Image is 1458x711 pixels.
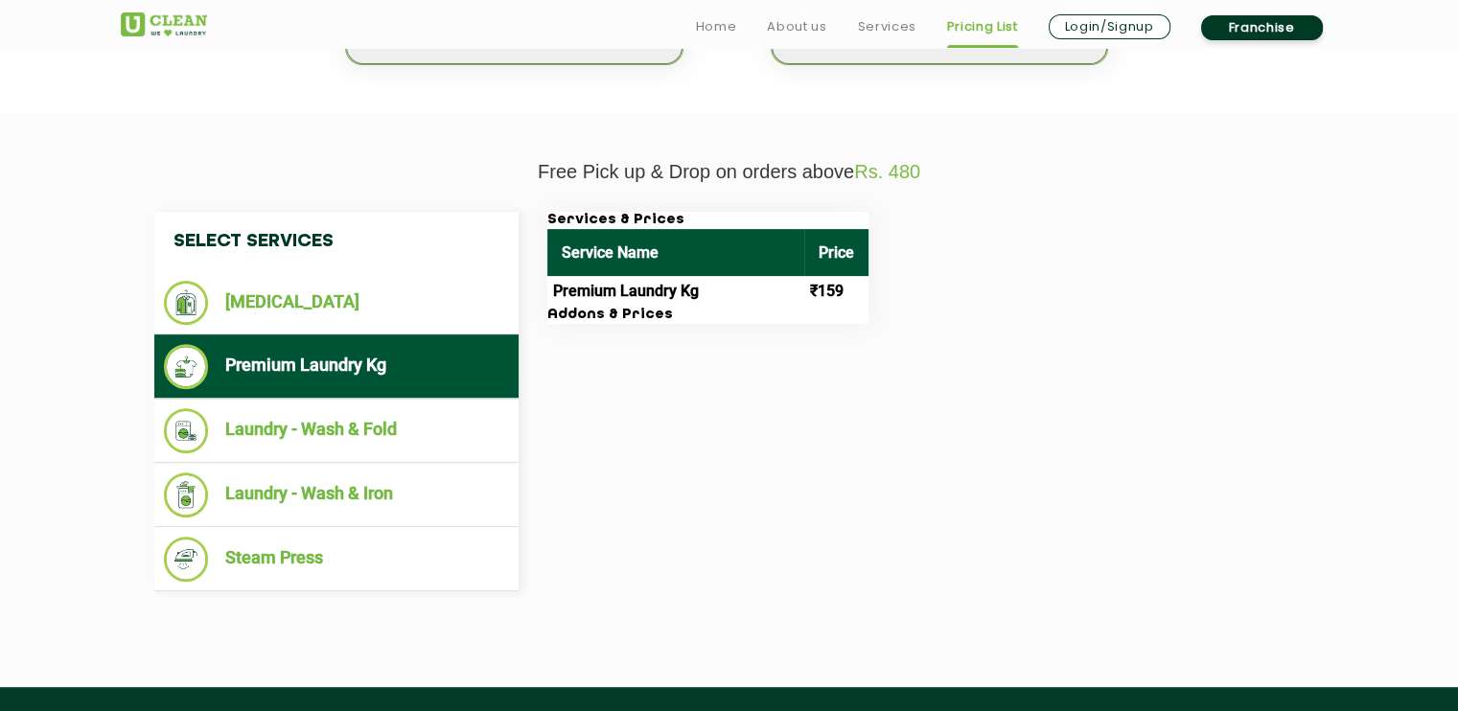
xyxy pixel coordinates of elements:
[1049,14,1170,39] a: Login/Signup
[1201,15,1323,40] a: Franchise
[164,281,509,325] li: [MEDICAL_DATA]
[767,15,826,38] a: About us
[854,161,920,182] span: Rs. 480
[164,408,509,453] li: Laundry - Wash & Fold
[164,472,509,517] li: Laundry - Wash & Iron
[164,344,209,389] img: Premium Laundry Kg
[696,15,737,38] a: Home
[164,472,209,517] img: Laundry - Wash & Iron
[164,281,209,325] img: Dry Cleaning
[547,229,804,276] th: Service Name
[164,344,509,389] li: Premium Laundry Kg
[154,212,519,271] h4: Select Services
[857,15,915,38] a: Services
[804,229,868,276] th: Price
[547,212,868,229] h3: Services & Prices
[947,15,1018,38] a: Pricing List
[121,161,1338,183] p: Free Pick up & Drop on orders above
[164,537,209,582] img: Steam Press
[164,537,509,582] li: Steam Press
[547,307,868,324] h3: Addons & Prices
[547,276,804,307] td: Premium Laundry Kg
[121,12,207,36] img: UClean Laundry and Dry Cleaning
[164,408,209,453] img: Laundry - Wash & Fold
[804,276,868,307] td: ₹159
